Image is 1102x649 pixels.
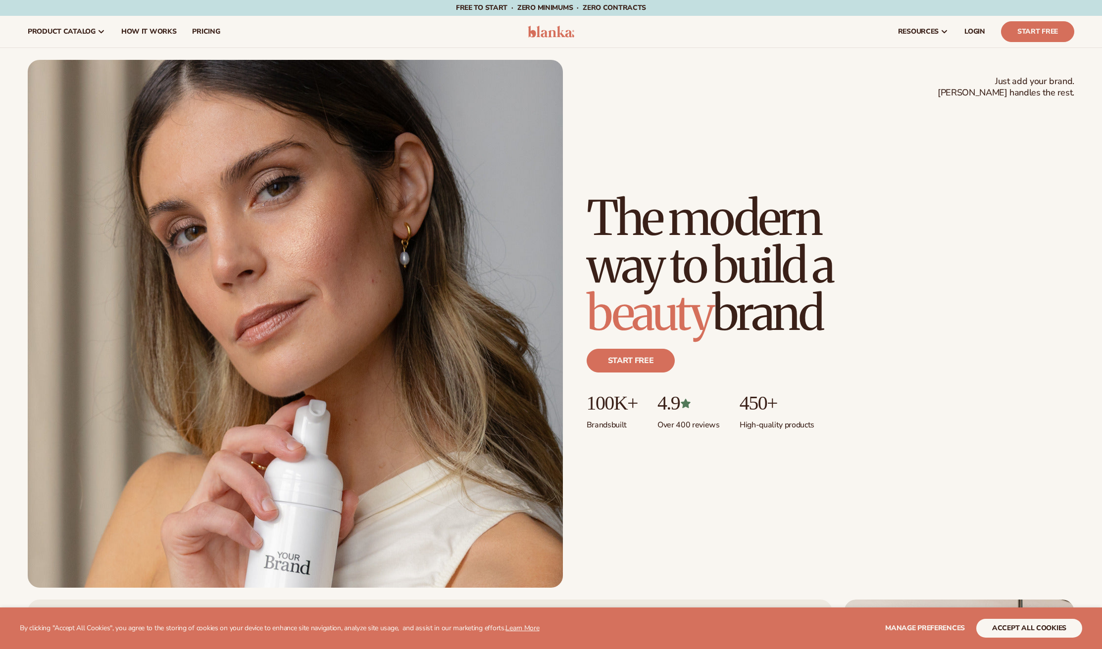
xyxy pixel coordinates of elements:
[192,28,220,36] span: pricing
[587,349,675,372] a: Start free
[938,76,1074,99] span: Just add your brand. [PERSON_NAME] handles the rest.
[184,16,228,47] a: pricing
[587,283,712,343] span: beauty
[20,624,540,633] p: By clicking "Accept All Cookies", you agree to the storing of cookies on your device to enhance s...
[885,619,965,638] button: Manage preferences
[528,26,575,38] img: logo
[587,194,903,337] h1: The modern way to build a brand
[121,28,177,36] span: How It Works
[740,414,814,430] p: High-quality products
[964,28,985,36] span: LOGIN
[587,414,638,430] p: Brands built
[976,619,1082,638] button: accept all cookies
[28,60,563,588] img: Female holding tanning mousse.
[456,3,646,12] span: Free to start · ZERO minimums · ZERO contracts
[657,392,720,414] p: 4.9
[885,623,965,633] span: Manage preferences
[20,16,113,47] a: product catalog
[113,16,185,47] a: How It Works
[587,392,638,414] p: 100K+
[898,28,939,36] span: resources
[890,16,956,47] a: resources
[1001,21,1074,42] a: Start Free
[740,392,814,414] p: 450+
[657,414,720,430] p: Over 400 reviews
[956,16,993,47] a: LOGIN
[505,623,539,633] a: Learn More
[28,28,96,36] span: product catalog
